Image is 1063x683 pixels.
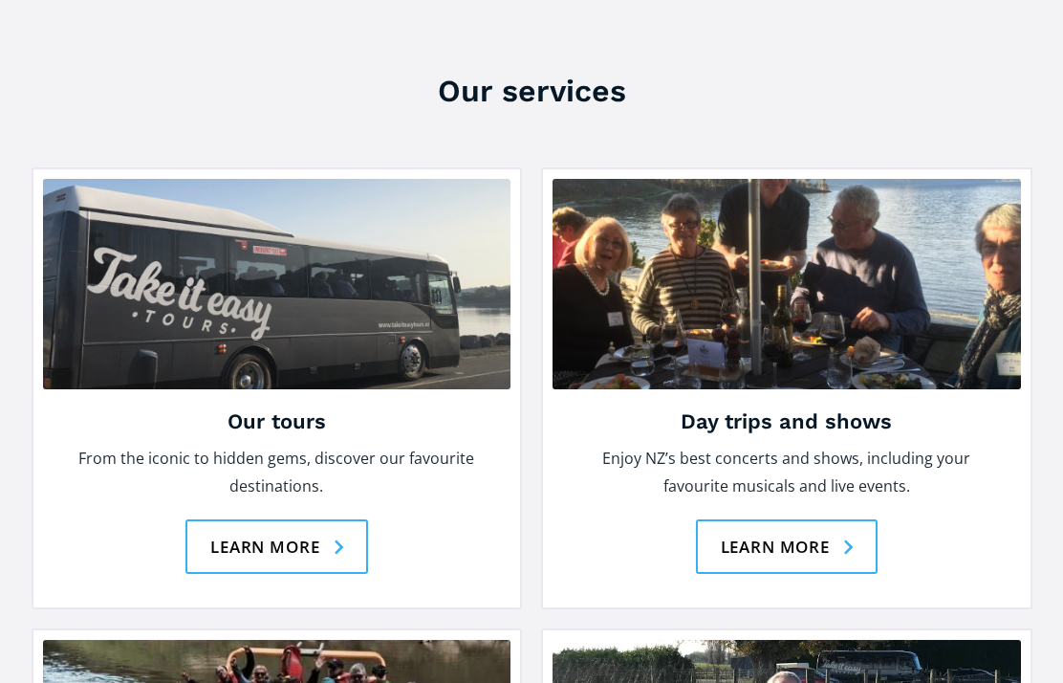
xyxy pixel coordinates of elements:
p: Enjoy NZ’s best concerts and shows, including your favourite musicals and live events. [572,445,1002,500]
img: Take it Easy Tours coach on the road [43,179,511,389]
a: Learn more [696,519,879,574]
h4: Day trips and shows [572,408,1002,436]
p: From the iconic to hidden gems, discover our favourite destinations. [62,445,492,500]
a: Learn more [185,519,368,574]
h3: Our services [32,72,1032,110]
h4: Our tours [62,408,492,436]
img: Take it Easy Happy customers enjoying trip [553,179,1021,389]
